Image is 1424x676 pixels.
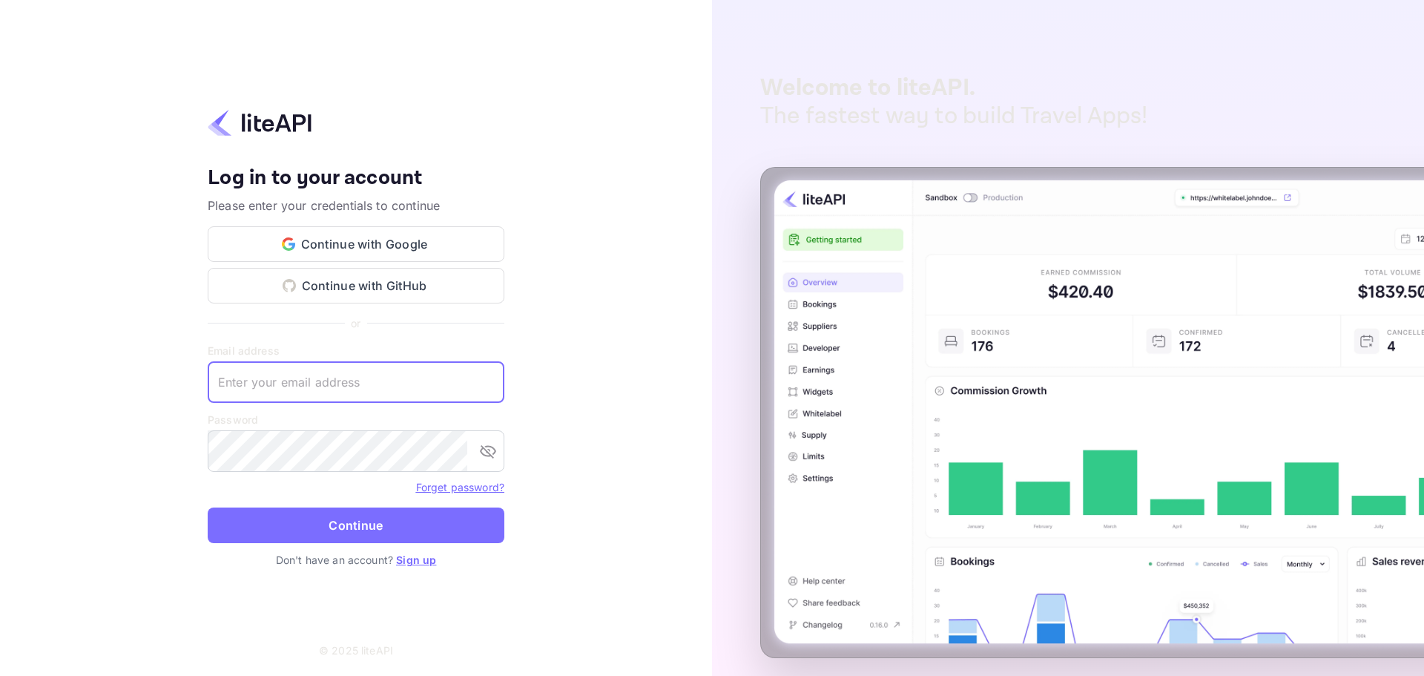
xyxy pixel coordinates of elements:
[473,436,503,466] button: toggle password visibility
[396,554,436,566] a: Sign up
[208,361,504,403] input: Enter your email address
[208,508,504,543] button: Continue
[760,74,1148,102] p: Welcome to liteAPI.
[208,226,504,262] button: Continue with Google
[416,481,504,493] a: Forget password?
[319,643,393,658] p: © 2025 liteAPI
[208,343,504,358] label: Email address
[208,412,504,427] label: Password
[208,197,504,214] p: Please enter your credentials to continue
[760,102,1148,131] p: The fastest way to build Travel Apps!
[416,479,504,494] a: Forget password?
[208,165,504,191] h4: Log in to your account
[208,552,504,568] p: Don't have an account?
[351,315,360,331] p: or
[208,108,311,137] img: liteapi
[208,268,504,303] button: Continue with GitHub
